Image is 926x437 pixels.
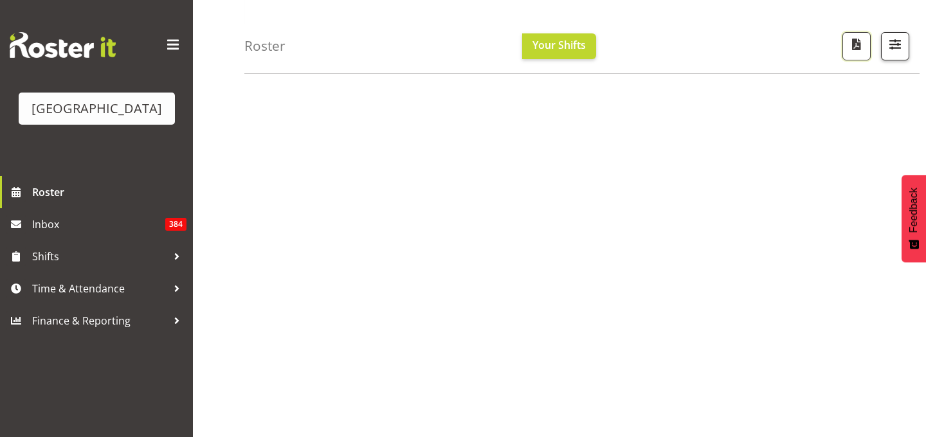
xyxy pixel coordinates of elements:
[32,279,167,298] span: Time & Attendance
[10,32,116,58] img: Rosterit website logo
[522,33,596,59] button: Your Shifts
[842,32,871,60] button: Download a PDF of the roster according to the set date range.
[532,38,586,52] span: Your Shifts
[32,247,167,266] span: Shifts
[32,99,162,118] div: [GEOGRAPHIC_DATA]
[165,218,186,231] span: 384
[902,175,926,262] button: Feedback - Show survey
[244,39,286,53] h4: Roster
[32,183,186,202] span: Roster
[908,188,920,233] span: Feedback
[32,215,165,234] span: Inbox
[881,32,909,60] button: Filter Shifts
[32,311,167,330] span: Finance & Reporting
